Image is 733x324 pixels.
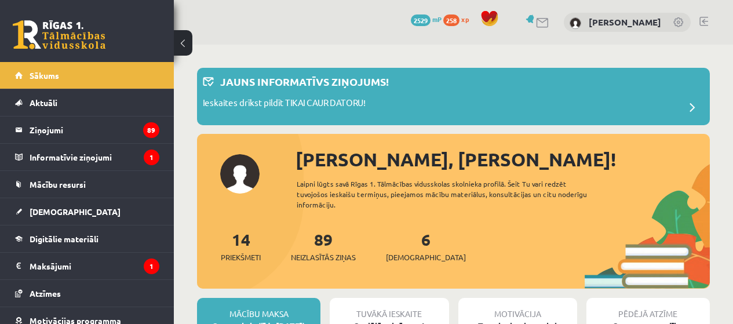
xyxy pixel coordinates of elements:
[15,171,159,198] a: Mācību resursi
[570,17,581,29] img: Aleksandrs Maļcevs
[30,288,61,298] span: Atzīmes
[30,117,159,143] legend: Ziņojumi
[461,14,469,24] span: xp
[386,229,466,263] a: 6[DEMOGRAPHIC_DATA]
[15,198,159,225] a: [DEMOGRAPHIC_DATA]
[15,225,159,252] a: Digitālie materiāli
[291,252,356,263] span: Neizlasītās ziņas
[203,74,704,119] a: Jauns informatīvs ziņojums! Ieskaites drīkst pildīt TIKAI CAUR DATORU!
[144,150,159,165] i: 1
[15,253,159,279] a: Maksājumi1
[30,253,159,279] legend: Maksājumi
[15,62,159,89] a: Sākums
[30,234,99,244] span: Digitālie materiāli
[13,20,105,49] a: Rīgas 1. Tālmācības vidusskola
[197,298,320,320] div: Mācību maksa
[411,14,442,24] a: 2529 mP
[220,74,389,89] p: Jauns informatīvs ziņojums!
[143,122,159,138] i: 89
[15,144,159,170] a: Informatīvie ziņojumi1
[296,145,710,173] div: [PERSON_NAME], [PERSON_NAME]!
[30,70,59,81] span: Sākums
[30,179,86,190] span: Mācību resursi
[458,298,577,320] div: Motivācija
[203,96,366,112] p: Ieskaites drīkst pildīt TIKAI CAUR DATORU!
[30,144,159,170] legend: Informatīvie ziņojumi
[432,14,442,24] span: mP
[386,252,466,263] span: [DEMOGRAPHIC_DATA]
[144,259,159,274] i: 1
[330,298,448,320] div: Tuvākā ieskaite
[291,229,356,263] a: 89Neizlasītās ziņas
[586,298,710,320] div: Pēdējā atzīme
[297,179,604,210] div: Laipni lūgts savā Rīgas 1. Tālmācības vidusskolas skolnieka profilā. Šeit Tu vari redzēt tuvojošo...
[589,16,661,28] a: [PERSON_NAME]
[15,280,159,307] a: Atzīmes
[15,117,159,143] a: Ziņojumi89
[411,14,431,26] span: 2529
[443,14,460,26] span: 258
[30,97,57,108] span: Aktuāli
[15,89,159,116] a: Aktuāli
[443,14,475,24] a: 258 xp
[221,252,261,263] span: Priekšmeti
[221,229,261,263] a: 14Priekšmeti
[30,206,121,217] span: [DEMOGRAPHIC_DATA]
